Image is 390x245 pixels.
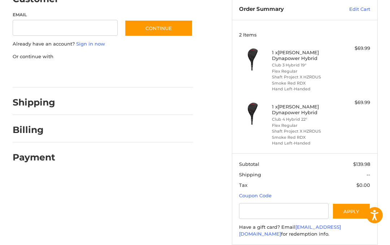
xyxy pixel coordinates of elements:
span: Tax [239,182,247,188]
a: Edit Cart [328,6,370,13]
a: Sign in now [76,41,105,47]
li: Hand Left-Handed [272,86,336,92]
h4: 1 x [PERSON_NAME] Dynapower Hybrid [272,50,336,61]
h2: Billing [13,124,55,136]
iframe: PayPal-paylater [71,67,126,80]
li: Club 3 Hybrid 19° [272,62,336,68]
span: $139.98 [353,161,370,167]
span: -- [367,172,370,177]
h4: 1 x [PERSON_NAME] Dynapower Hybrid [272,104,336,116]
label: Email [13,12,118,18]
div: $69.99 [337,45,370,52]
button: Apply [332,203,370,219]
a: Coupon Code [239,193,272,198]
h3: 2 Items [239,32,370,38]
li: Shaft Project X HZRDUS Smoke Red RDX [272,128,336,140]
span: Subtotal [239,161,259,167]
button: Continue [125,20,193,36]
div: Have a gift card? Email for redemption info. [239,224,370,238]
p: Already have an account? [13,40,193,48]
input: Gift Certificate or Coupon Code [239,203,329,219]
h2: Payment [13,152,55,163]
iframe: PayPal-paypal [10,67,64,80]
span: $0.00 [356,182,370,188]
h3: Order Summary [239,6,328,13]
span: Shipping [239,172,261,177]
li: Flex Regular [272,68,336,74]
div: $69.99 [337,99,370,106]
li: Flex Regular [272,122,336,129]
li: Club 4 Hybrid 22° [272,116,336,122]
li: Shaft Project X HZRDUS Smoke Red RDX [272,74,336,86]
p: Or continue with [13,53,193,60]
h2: Shipping [13,97,55,108]
li: Hand Left-Handed [272,140,336,146]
